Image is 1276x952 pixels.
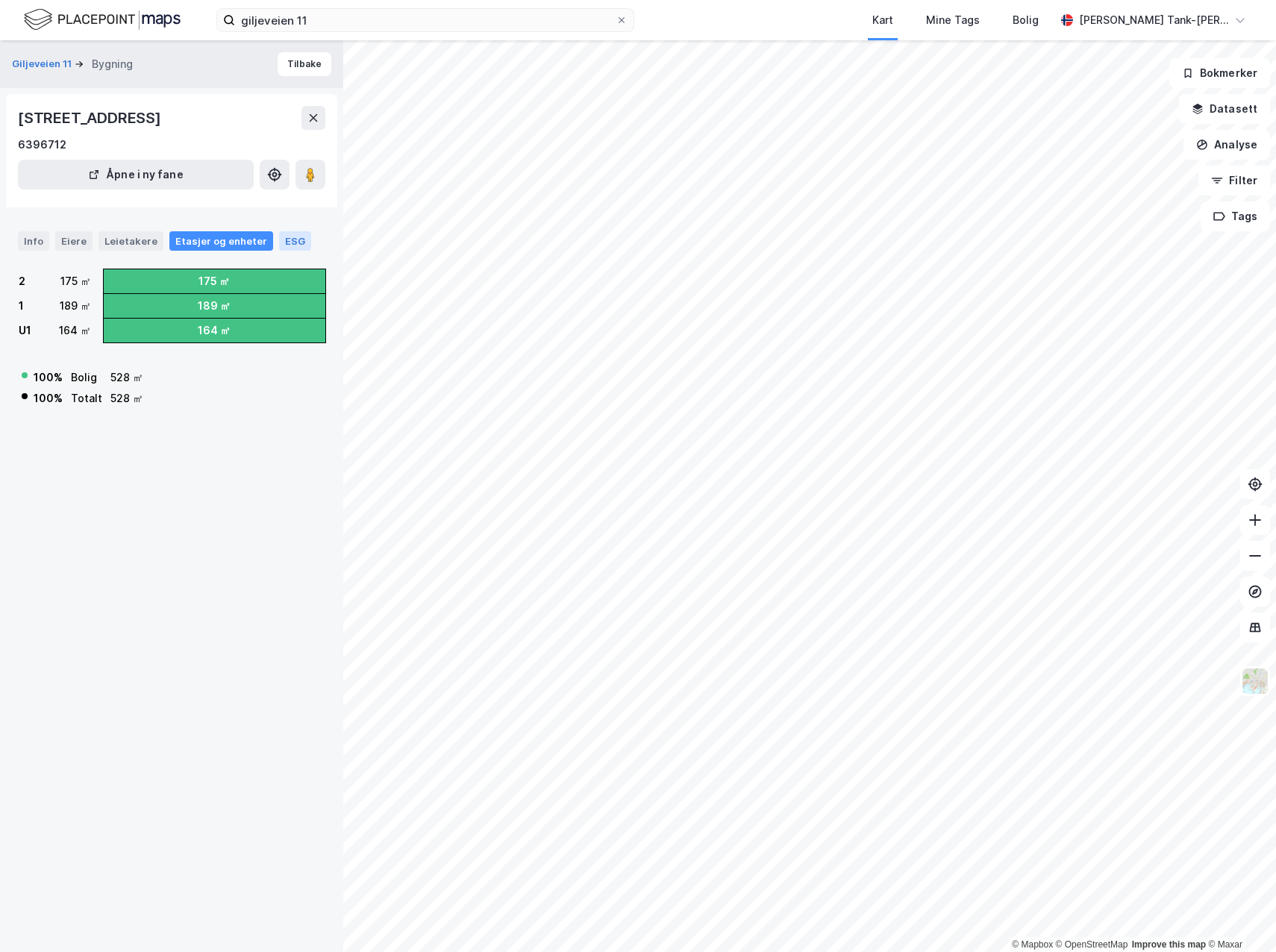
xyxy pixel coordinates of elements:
[19,322,31,339] div: U1
[12,57,75,72] button: Giljeveien 11
[19,272,25,290] div: 2
[34,369,63,386] div: 100 %
[71,389,102,407] div: Totalt
[71,369,102,386] div: Bolig
[279,231,311,251] div: ESG
[1198,166,1270,195] button: Filter
[198,272,230,290] div: 175 ㎡
[110,389,143,407] div: 528 ㎡
[872,11,893,29] div: Kart
[1179,94,1270,124] button: Datasett
[1241,667,1269,695] img: Z
[198,297,231,315] div: 189 ㎡
[1013,11,1039,29] div: Bolig
[24,7,181,33] img: logo.f888ab2527a4732fd821a326f86c7f29.svg
[98,231,163,251] div: Leietakere
[18,231,49,251] div: Info
[175,234,267,248] div: Etasjer og enheter
[1132,939,1206,950] a: Improve this map
[55,231,93,251] div: Eiere
[1169,58,1270,88] button: Bokmerker
[18,136,66,154] div: 6396712
[1079,11,1228,29] div: [PERSON_NAME] Tank-[PERSON_NAME]
[1012,939,1053,950] a: Mapbox
[59,322,91,339] div: 164 ㎡
[110,369,143,386] div: 528 ㎡
[18,106,164,130] div: [STREET_ADDRESS]
[235,9,616,31] input: Søk på adresse, matrikkel, gårdeiere, leietakere eller personer
[60,297,91,315] div: 189 ㎡
[1183,130,1270,160] button: Analyse
[1201,880,1276,952] iframe: Chat Widget
[926,11,980,29] div: Mine Tags
[19,297,24,315] div: 1
[60,272,91,290] div: 175 ㎡
[1201,201,1270,231] button: Tags
[1201,880,1276,952] div: Kontrollprogram for chat
[1056,939,1128,950] a: OpenStreetMap
[34,389,63,407] div: 100 %
[18,160,254,190] button: Åpne i ny fane
[198,322,231,339] div: 164 ㎡
[278,52,331,76] button: Tilbake
[92,55,133,73] div: Bygning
